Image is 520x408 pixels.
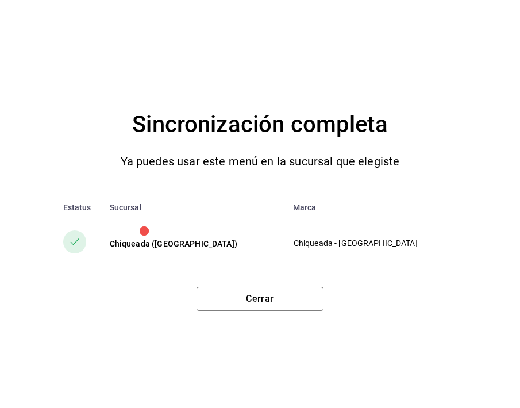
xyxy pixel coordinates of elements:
[284,194,476,221] th: Marca
[121,152,400,171] p: Ya puedes usar este menú en la sucursal que elegiste
[45,194,101,221] th: Estatus
[110,238,275,249] div: Chiqueada ([GEOGRAPHIC_DATA])
[197,287,323,311] button: Cerrar
[294,237,457,249] p: Chiqueada - [GEOGRAPHIC_DATA]
[101,194,284,221] th: Sucursal
[132,106,387,143] h4: Sincronización completa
